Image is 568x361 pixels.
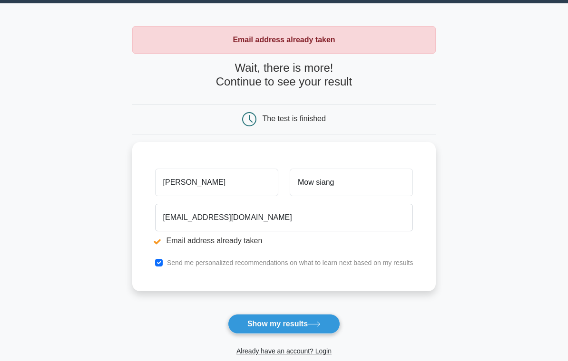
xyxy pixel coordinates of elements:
input: Last name [290,169,413,196]
strong: Email address already taken [233,36,335,44]
div: The test is finished [263,114,326,123]
input: Email [155,204,413,231]
label: Send me personalized recommendations on what to learn next based on my results [167,259,413,266]
li: Email address already taken [155,235,413,247]
input: First name [155,169,278,196]
h4: Wait, there is more! Continue to see your result [132,61,436,89]
button: Show my results [228,314,340,334]
a: Already have an account? Login [236,347,332,355]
